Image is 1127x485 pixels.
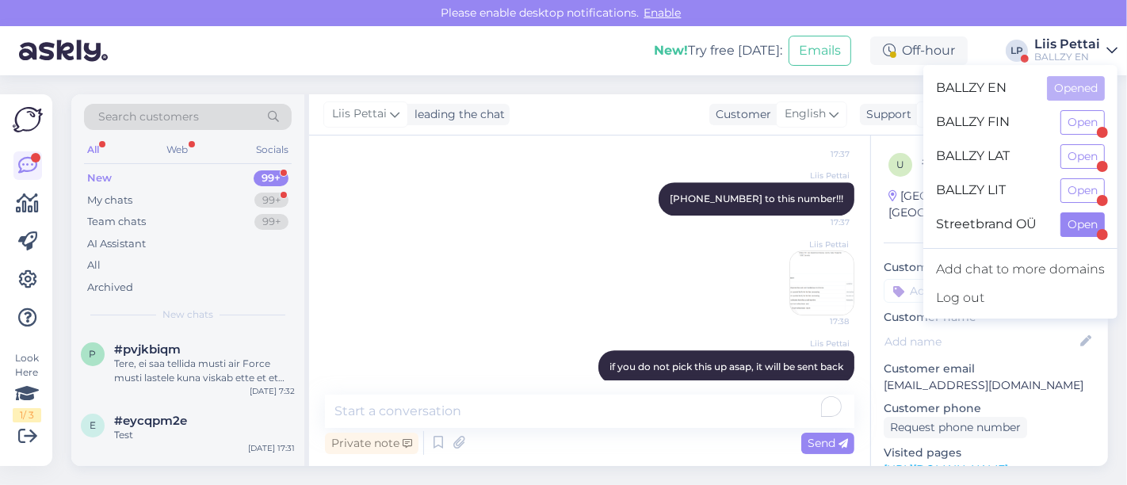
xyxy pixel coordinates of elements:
[408,106,505,123] div: leading the chat
[13,351,41,422] div: Look Here
[790,216,850,228] span: 17:37
[709,106,771,123] div: Customer
[114,414,187,428] span: #eycqpm2e
[785,105,826,123] span: English
[936,76,1034,101] span: BALLZY EN
[884,417,1027,438] div: Request phone number
[87,193,132,208] div: My chats
[325,433,418,454] div: Private note
[789,239,849,250] span: Liis Pettai
[870,36,968,65] div: Off-hour
[1047,76,1105,101] button: Opened
[884,462,1008,476] a: [URL][DOMAIN_NAME]
[923,284,1117,312] div: Log out
[1006,40,1028,62] div: LP
[884,400,1095,417] p: Customer phone
[884,309,1095,326] p: Customer name
[790,148,850,160] span: 17:37
[884,235,1095,250] div: Customer information
[936,178,1048,203] span: BALLZY LIT
[654,43,688,58] b: New!
[164,139,192,160] div: Web
[670,193,843,204] span: [PHONE_NUMBER] to this number!!!
[254,193,288,208] div: 99+
[640,6,686,20] span: Enable
[789,315,849,327] span: 17:38
[922,153,1021,172] div: # ugqtm4fo
[923,255,1117,284] a: Add chat to more domains
[253,139,292,160] div: Socials
[87,258,101,273] div: All
[87,214,146,230] div: Team chats
[1034,51,1100,63] div: BALLZY EN
[790,338,850,349] span: Liis Pettai
[114,357,295,385] div: Tere, ei saa tellida musti air Force musti lastele kuna viskab ette et et not found.
[254,214,288,230] div: 99+
[90,419,96,431] span: e
[248,442,295,454] div: [DATE] 17:31
[888,188,1064,221] div: [GEOGRAPHIC_DATA], [GEOGRAPHIC_DATA]
[114,342,181,357] span: #pvjkbiqm
[13,408,41,422] div: 1 / 3
[789,36,851,66] button: Emails
[254,170,288,186] div: 99+
[13,107,43,132] img: Askly Logo
[87,236,146,252] div: AI Assistant
[1060,178,1105,203] button: Open
[936,212,1048,237] span: Streetbrand OÜ
[884,279,1095,303] input: Add a tag
[114,428,295,442] div: Test
[896,158,904,170] span: u
[936,110,1048,135] span: BALLZY FIN
[87,280,133,296] div: Archived
[1060,110,1105,135] button: Open
[1060,144,1105,169] button: Open
[884,361,1095,377] p: Customer email
[808,436,848,450] span: Send
[1034,38,1117,63] a: Liis PettaiBALLZY EN
[325,395,854,428] textarea: To enrich screen reader interactions, please activate Accessibility in Grammarly extension settings
[884,377,1095,394] p: [EMAIL_ADDRESS][DOMAIN_NAME]
[790,251,854,315] img: Attachment
[884,259,1095,276] p: Customer tags
[332,105,387,123] span: Liis Pettai
[860,106,911,123] div: Support
[654,41,782,60] div: Try free [DATE]:
[87,170,112,186] div: New
[609,361,843,372] span: if you do not pick this up asap, it will be sent back
[884,445,1095,461] p: Visited pages
[790,170,850,181] span: Liis Pettai
[1034,38,1100,51] div: Liis Pettai
[84,139,102,160] div: All
[884,333,1077,350] input: Add name
[936,144,1048,169] span: BALLZY LAT
[162,307,213,322] span: New chats
[250,385,295,397] div: [DATE] 7:32
[98,109,199,125] span: Search customers
[1060,212,1105,237] button: Open
[90,348,97,360] span: p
